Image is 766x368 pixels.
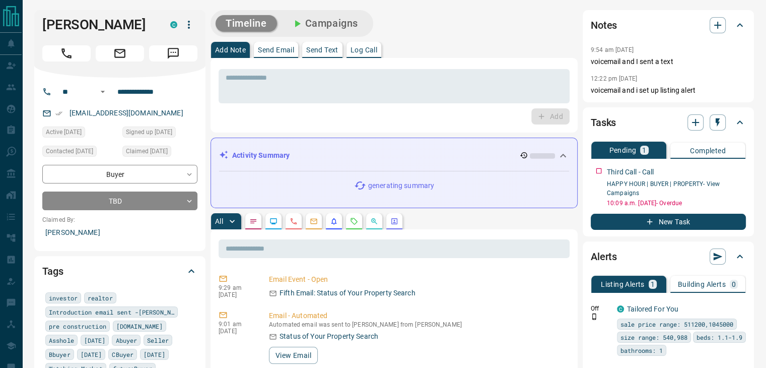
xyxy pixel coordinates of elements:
span: Call [42,45,91,62]
p: [DATE] [219,328,254,335]
p: Off [591,304,611,313]
span: [DATE] [81,349,102,359]
span: [DATE] [84,335,106,345]
div: Alerts [591,244,746,269]
svg: Push Notification Only [591,313,598,320]
p: Send Text [306,46,338,53]
div: TBD [42,192,197,210]
svg: Agent Actions [390,217,398,225]
div: Buyer [42,165,197,183]
a: HAPPY HOUR | BUYER | PROPERTY- View Campaigns [607,180,720,197]
div: Fri Aug 15 2025 [42,127,117,141]
div: condos.ca [170,21,177,28]
p: [DATE] [219,291,254,298]
div: condos.ca [617,305,624,313]
p: 9:54 am [DATE] [591,46,634,53]
span: bathrooms: 1 [620,345,663,355]
p: voicemail and i set up listing alert [591,85,746,96]
p: Claimed By: [42,215,197,224]
p: Completed [690,147,726,154]
button: Campaigns [281,15,368,32]
span: Claimed [DATE] [126,146,168,156]
svg: Notes [249,217,257,225]
div: Tags [42,259,197,283]
h1: [PERSON_NAME] [42,17,155,33]
svg: Requests [350,217,358,225]
svg: Lead Browsing Activity [269,217,277,225]
button: New Task [591,214,746,230]
button: Open [97,86,109,98]
a: [EMAIL_ADDRESS][DOMAIN_NAME] [69,109,183,117]
h2: Tasks [591,114,616,131]
span: sale price range: 511200,1045000 [620,319,733,329]
span: Contacted [DATE] [46,146,93,156]
p: 9:29 am [219,284,254,291]
p: Automated email was sent to [PERSON_NAME] from [PERSON_NAME] [269,321,566,328]
p: 0 [732,281,736,288]
svg: Opportunities [370,217,378,225]
p: 1 [642,147,646,154]
p: Pending [609,147,636,154]
p: Fifth Email: Status of Your Property Search [280,288,415,298]
span: Signed up [DATE] [126,127,172,137]
div: Notes [591,13,746,37]
div: Sun Aug 03 2025 [122,146,197,160]
div: Activity Summary [219,146,569,165]
span: Message [149,45,197,62]
span: Bbuyer [49,349,71,359]
span: investor [49,293,78,303]
p: Email Event - Open [269,274,566,285]
p: 9:01 am [219,321,254,328]
p: Activity Summary [232,150,290,161]
p: Listing Alerts [601,281,645,288]
button: Timeline [216,15,277,32]
span: Active [DATE] [46,127,82,137]
span: Asshole [49,335,74,345]
span: CBuyer [112,349,133,359]
div: Fri Aug 01 2025 [122,127,197,141]
svg: Calls [290,217,298,225]
p: generating summary [368,180,434,191]
p: 1 [651,281,655,288]
p: voicemail and I sent a text [591,56,746,67]
span: [DATE] [144,349,165,359]
p: Email - Automated [269,311,566,321]
p: Log Call [351,46,377,53]
p: 12:22 pm [DATE] [591,75,637,82]
button: View Email [269,347,318,364]
span: size range: 540,988 [620,332,687,342]
h2: Notes [591,17,617,33]
p: Third Call - Call [607,167,654,177]
svg: Listing Alerts [330,217,338,225]
span: pre construction [49,321,106,331]
p: Status of Your Property Search [280,331,378,342]
span: beds: 1.1-1.9 [697,332,742,342]
span: [DOMAIN_NAME] [116,321,163,331]
svg: Email Verified [55,110,62,117]
p: Add Note [215,46,246,53]
div: Thu Aug 07 2025 [42,146,117,160]
span: Email [96,45,144,62]
span: Seller [147,335,169,345]
svg: Emails [310,217,318,225]
p: 10:09 a.m. [DATE] - Overdue [607,199,746,208]
h2: Alerts [591,249,617,265]
span: realtor [88,293,113,303]
span: Introduction email sent -[PERSON_NAME] [49,307,174,317]
div: Tasks [591,110,746,135]
p: All [215,218,223,225]
p: [PERSON_NAME] [42,224,197,241]
h2: Tags [42,263,63,279]
p: Building Alerts [678,281,726,288]
p: Send Email [258,46,294,53]
span: Abuyer [115,335,137,345]
a: Tailored For You [627,305,678,313]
